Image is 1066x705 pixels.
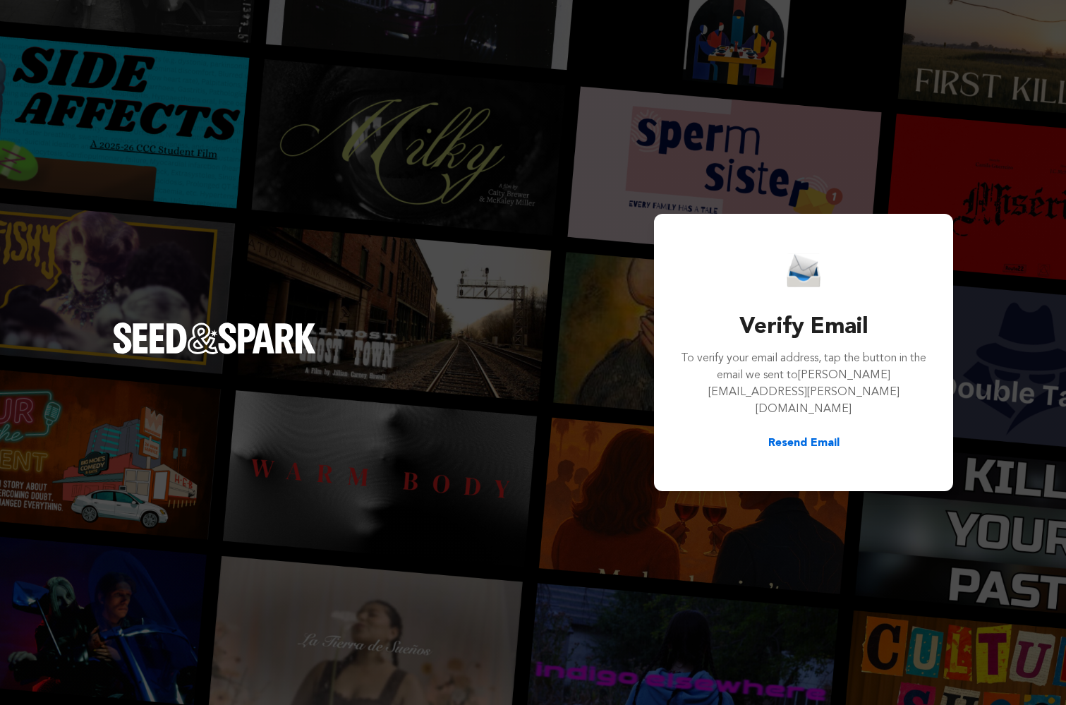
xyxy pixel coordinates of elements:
img: Seed&Spark Email Icon [787,253,820,288]
a: Seed&Spark Homepage [113,323,316,382]
span: [PERSON_NAME][EMAIL_ADDRESS][PERSON_NAME][DOMAIN_NAME] [708,370,900,415]
p: To verify your email address, tap the button in the email we sent to [679,350,928,418]
img: Seed&Spark Logo [113,323,316,354]
h3: Verify Email [679,311,928,344]
button: Resend Email [768,435,840,452]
